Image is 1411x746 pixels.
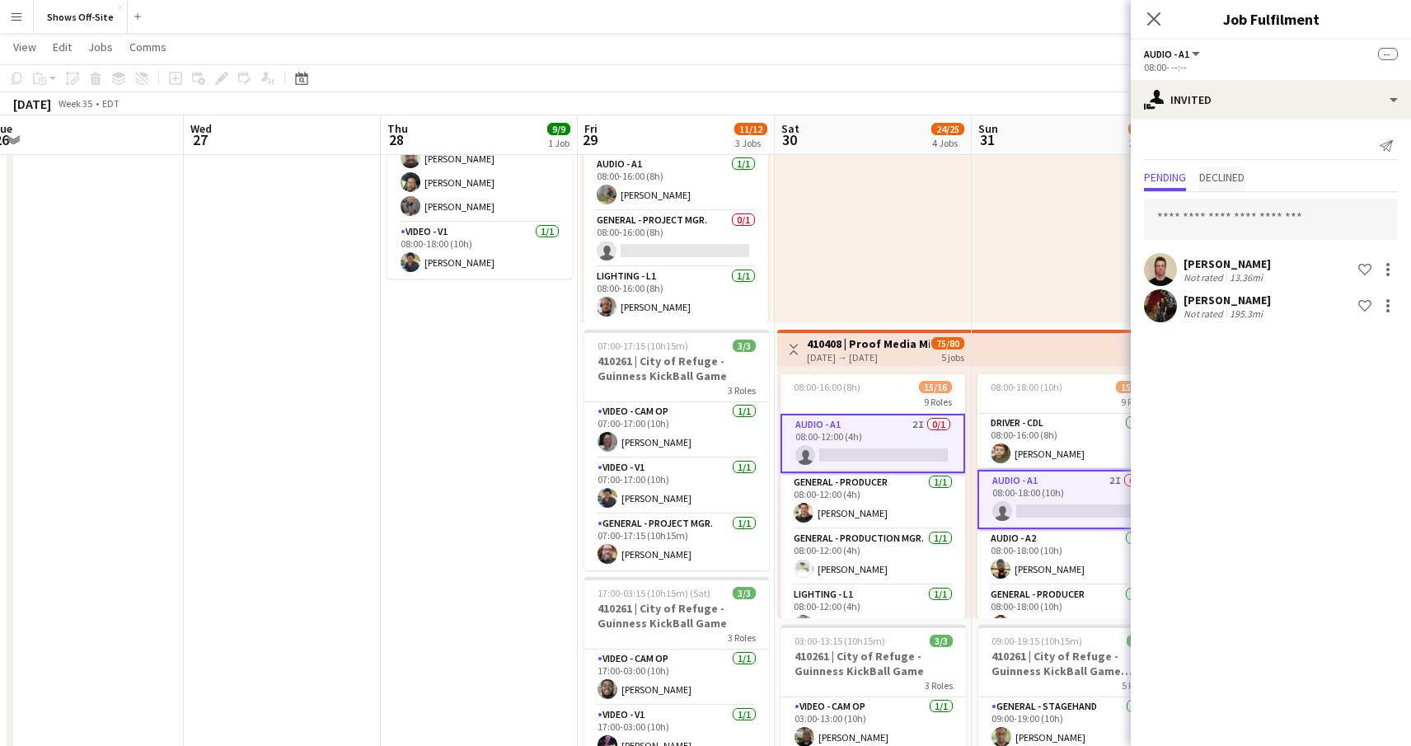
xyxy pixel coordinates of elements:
[584,402,769,458] app-card-role: Video - Cam Op1/107:00-17:00 (10h)[PERSON_NAME]
[123,36,173,58] a: Comms
[807,351,930,364] div: [DATE] → [DATE]
[188,130,212,149] span: 27
[387,121,408,136] span: Thu
[34,1,128,33] button: Shows Off-Site
[781,473,965,529] app-card-role: General - Producer1/108:00-12:00 (4h)[PERSON_NAME]
[794,381,860,393] span: 08:00-16:00 (8h)
[1121,396,1149,408] span: 9 Roles
[1129,137,1160,149] div: 2 Jobs
[1131,80,1411,120] div: Invited
[53,40,72,54] span: Edit
[1226,271,1266,284] div: 13.36mi
[129,40,166,54] span: Comms
[930,635,953,647] span: 3/3
[941,350,964,364] div: 5 jobs
[548,137,570,149] div: 1 Job
[102,97,120,110] div: EDT
[978,649,1163,678] h3: 410261 | City of Refuge - Guinness KickBall Game Load Out
[584,330,769,570] app-job-card: 07:00-17:15 (10h15m)3/3410261 | City of Refuge - Guinness KickBall Game3 RolesVideo - Cam Op1/107...
[584,79,768,323] app-job-card: 08:00-16:00 (8h)5/6 [GEOGRAPHIC_DATA]4 Roles[PERSON_NAME][PERSON_NAME][PERSON_NAME]Audio - A11/10...
[781,121,799,136] span: Sat
[931,123,964,135] span: 24/25
[598,587,710,599] span: 17:00-03:15 (10h15m) (Sat)
[598,340,688,352] span: 07:00-17:15 (10h15m)
[977,585,1162,641] app-card-role: General - Producer1/108:00-18:00 (10h)
[584,650,769,706] app-card-role: Video - Cam Op1/117:00-03:00 (10h)[PERSON_NAME]
[734,123,767,135] span: 11/12
[781,585,965,641] app-card-role: Lighting - L11/108:00-12:00 (4h)
[779,130,799,149] span: 30
[925,679,953,692] span: 3 Roles
[584,354,769,383] h3: 410261 | City of Refuge - Guinness KickBall Game
[584,514,769,570] app-card-role: General - Project Mgr.1/107:00-17:15 (10h15m)[PERSON_NAME]
[728,384,756,396] span: 3 Roles
[584,601,769,631] h3: 410261 | City of Refuge - Guinness KickBall Game
[584,121,598,136] span: Fri
[1184,271,1226,284] div: Not rated
[46,36,78,58] a: Edit
[781,414,965,473] app-card-role: Audio - A12I0/108:00-12:00 (4h)
[1144,48,1202,60] button: Audio - A1
[977,374,1162,618] app-job-card: 08:00-18:00 (10h)15/169 RolesDriver - CDL1/108:00-16:00 (8h)[PERSON_NAME]Audio - A12I0/108:00-18:...
[584,155,768,211] app-card-role: Audio - A11/108:00-16:00 (8h)[PERSON_NAME]
[977,470,1162,529] app-card-role: Audio - A12I0/108:00-18:00 (10h)
[733,340,756,352] span: 3/3
[781,529,965,585] app-card-role: General - Production Mgr.1/108:00-12:00 (4h)[PERSON_NAME]
[54,97,96,110] span: Week 35
[733,587,756,599] span: 3/3
[991,635,1082,647] span: 09:00-19:15 (10h15m)
[190,121,212,136] span: Wed
[1199,171,1245,183] span: Declined
[781,374,965,618] app-job-card: 08:00-16:00 (8h)15/169 RolesAudio - A12I0/108:00-12:00 (4h) General - Producer1/108:00-12:00 (4h)...
[978,121,998,136] span: Sun
[1131,8,1411,30] h3: Job Fulfilment
[82,36,120,58] a: Jobs
[924,396,952,408] span: 9 Roles
[1378,48,1398,60] span: --
[582,130,598,149] span: 29
[976,130,998,149] span: 31
[387,223,572,279] app-card-role: Video - V11/108:00-18:00 (10h)[PERSON_NAME]
[1184,307,1226,320] div: Not rated
[1144,61,1398,73] div: 08:00- --:--
[1122,679,1150,692] span: 5 Roles
[1127,635,1150,647] span: 9/9
[932,137,963,149] div: 4 Jobs
[1116,381,1149,393] span: 15/16
[584,267,768,323] app-card-role: Lighting - L11/108:00-16:00 (8h)[PERSON_NAME]
[1128,123,1161,135] span: 24/25
[991,381,1062,393] span: 08:00-18:00 (10h)
[977,529,1162,585] app-card-role: Audio - A21/108:00-18:00 (10h)[PERSON_NAME]
[584,458,769,514] app-card-role: Video - V11/107:00-17:00 (10h)[PERSON_NAME]
[385,130,408,149] span: 28
[919,381,952,393] span: 15/16
[13,96,51,112] div: [DATE]
[735,137,766,149] div: 3 Jobs
[7,36,43,58] a: View
[88,40,113,54] span: Jobs
[728,631,756,644] span: 3 Roles
[1184,256,1271,271] div: [PERSON_NAME]
[584,211,768,267] app-card-role: General - Project Mgr.0/108:00-16:00 (8h)
[387,35,572,279] app-job-card: 07:00-18:00 (11h)9/9410261 | City of Refuge - Guinness KickBall Game Load In4 Roles08:00-18:00 (1...
[13,40,36,54] span: View
[1226,307,1266,320] div: 195.3mi
[807,336,930,351] h3: 410408 | Proof Media Mix - Virgin Cruise 2025
[781,649,966,678] h3: 410261 | City of Refuge - Guinness KickBall Game
[795,635,885,647] span: 03:00-13:15 (10h15m)
[1184,293,1271,307] div: [PERSON_NAME]
[977,414,1162,470] app-card-role: Driver - CDL1/108:00-16:00 (8h)[PERSON_NAME]
[931,337,964,350] span: 75/80
[547,123,570,135] span: 9/9
[1144,48,1189,60] span: Audio - A1
[1144,171,1186,183] span: Pending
